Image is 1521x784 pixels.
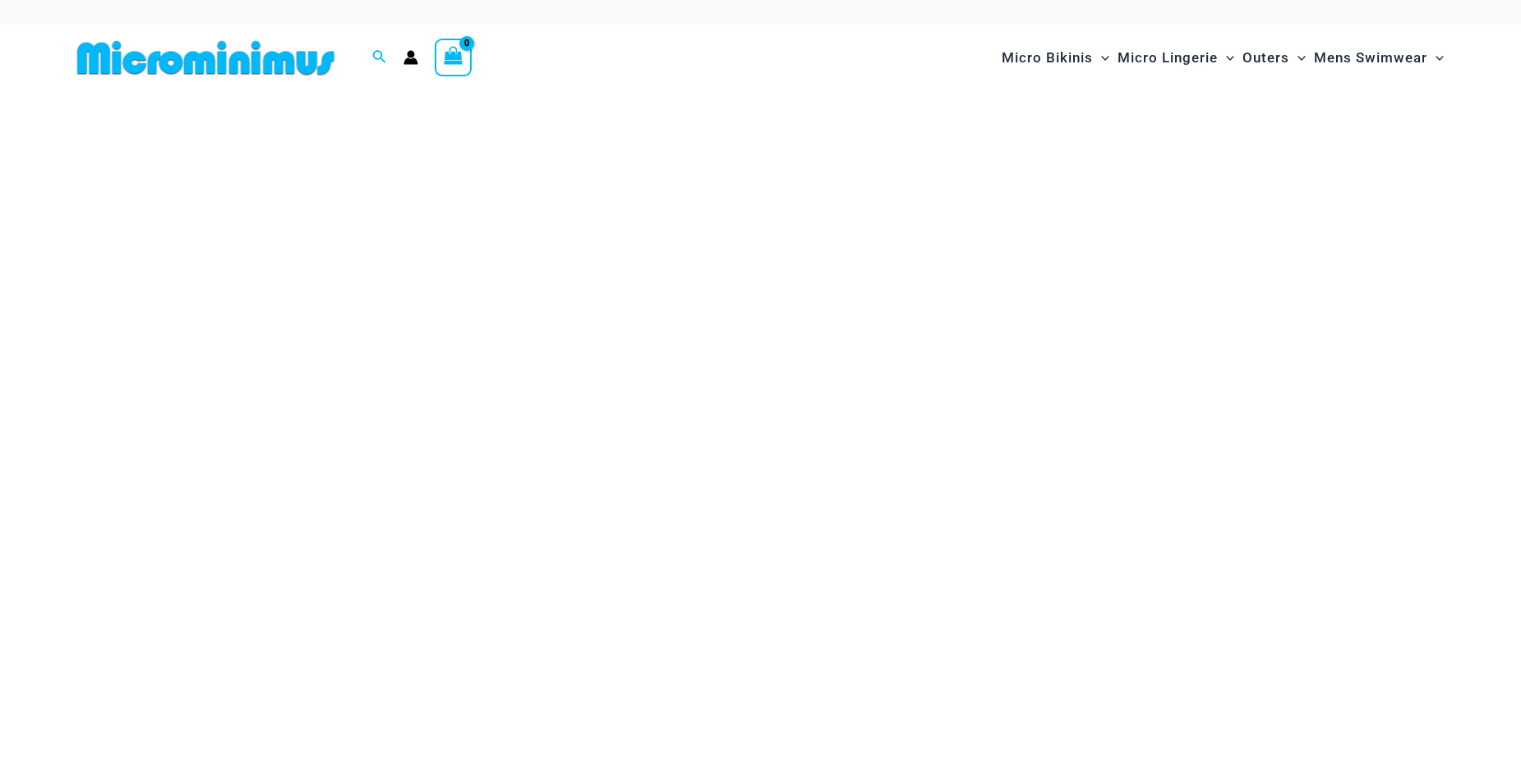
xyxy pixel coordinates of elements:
span: Micro Bikinis [1002,37,1093,79]
a: Micro BikinisMenu ToggleMenu Toggle [998,33,1113,83]
a: View Shopping Cart, empty [435,39,472,76]
a: Mens SwimwearMenu ToggleMenu Toggle [1310,33,1448,83]
a: Micro LingerieMenu ToggleMenu Toggle [1113,33,1238,83]
span: Micro Lingerie [1118,37,1218,79]
span: Menu Toggle [1093,37,1109,79]
nav: Site Navigation [995,30,1451,85]
a: Account icon link [403,50,418,65]
span: Mens Swimwear [1314,37,1427,79]
span: Menu Toggle [1218,37,1234,79]
a: Search icon link [372,48,387,68]
a: OutersMenu ToggleMenu Toggle [1238,33,1310,83]
span: Outers [1242,37,1289,79]
img: MM SHOP LOGO FLAT [71,39,341,76]
span: Menu Toggle [1427,37,1444,79]
span: Menu Toggle [1289,37,1306,79]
